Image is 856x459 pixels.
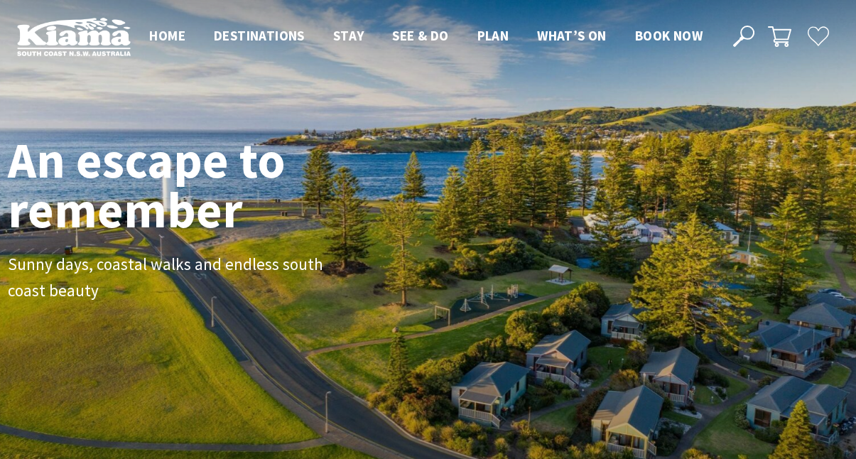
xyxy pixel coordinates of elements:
[537,27,607,44] span: What’s On
[8,135,399,234] h1: An escape to remember
[8,252,327,304] p: Sunny days, coastal walks and endless south coast beauty
[333,27,364,44] span: Stay
[635,27,703,44] span: Book now
[392,27,448,44] span: See & Do
[135,25,717,48] nav: Main Menu
[214,27,305,44] span: Destinations
[17,17,131,56] img: Kiama Logo
[149,27,185,44] span: Home
[477,27,509,44] span: Plan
